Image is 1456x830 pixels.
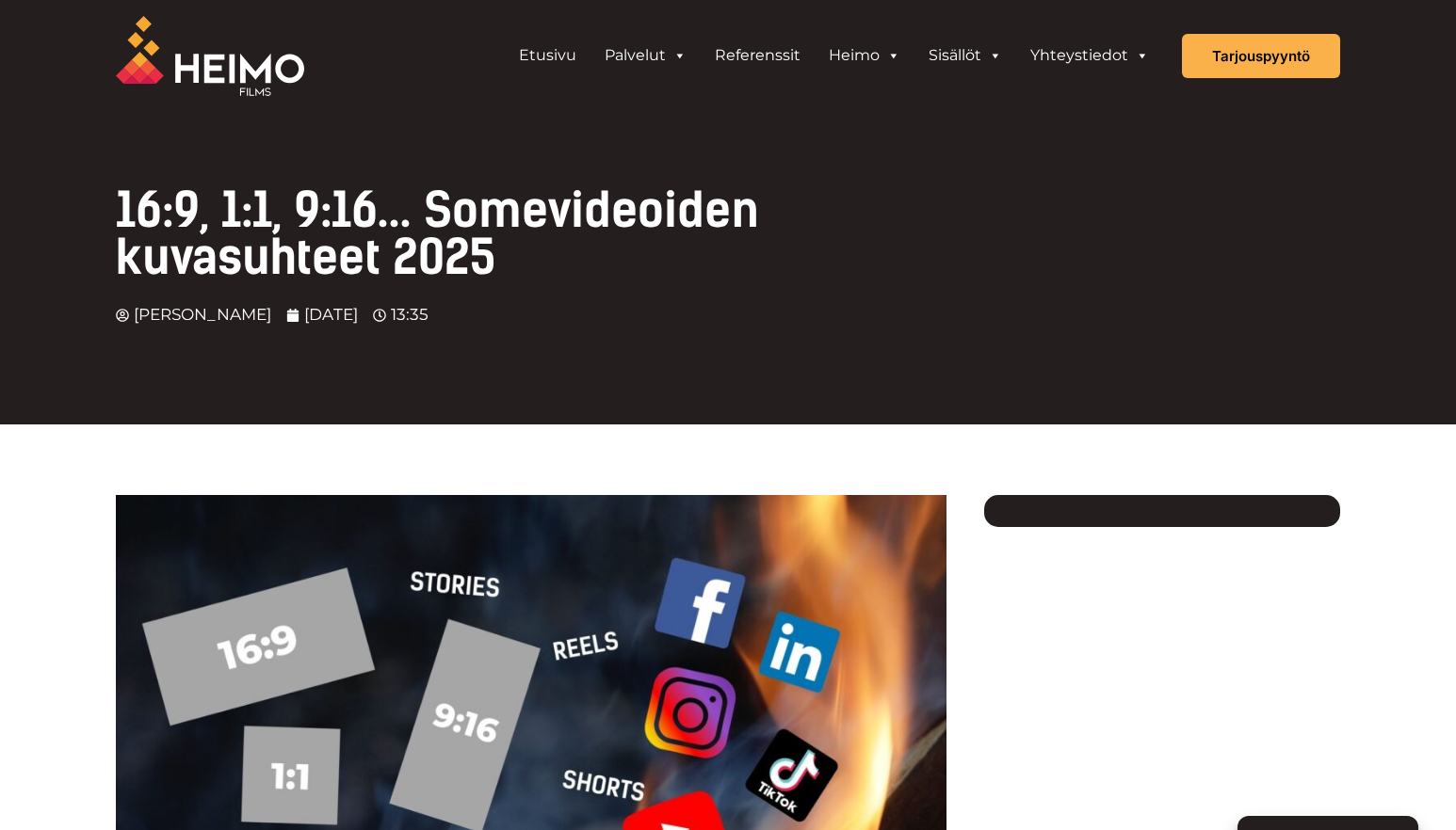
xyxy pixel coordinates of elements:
time: [DATE] [304,305,358,324]
a: Yhteystiedot [1016,37,1163,74]
a: Tarjouspyyntö [1182,34,1340,78]
time: 13:35 [391,305,429,324]
img: Heimo Filmsin logo [116,16,304,96]
a: Sisällöt [914,37,1016,74]
h1: 16:9, 1:1, 9:16… Somevideoiden kuvasuhteet 2025 [116,187,850,281]
a: Referenssit [701,37,815,74]
a: Heimo [815,37,914,74]
aside: Header Widget 1 [495,37,1173,74]
a: Etusivu [505,37,590,74]
a: Palvelut [590,37,701,74]
span: [PERSON_NAME] [129,300,271,330]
